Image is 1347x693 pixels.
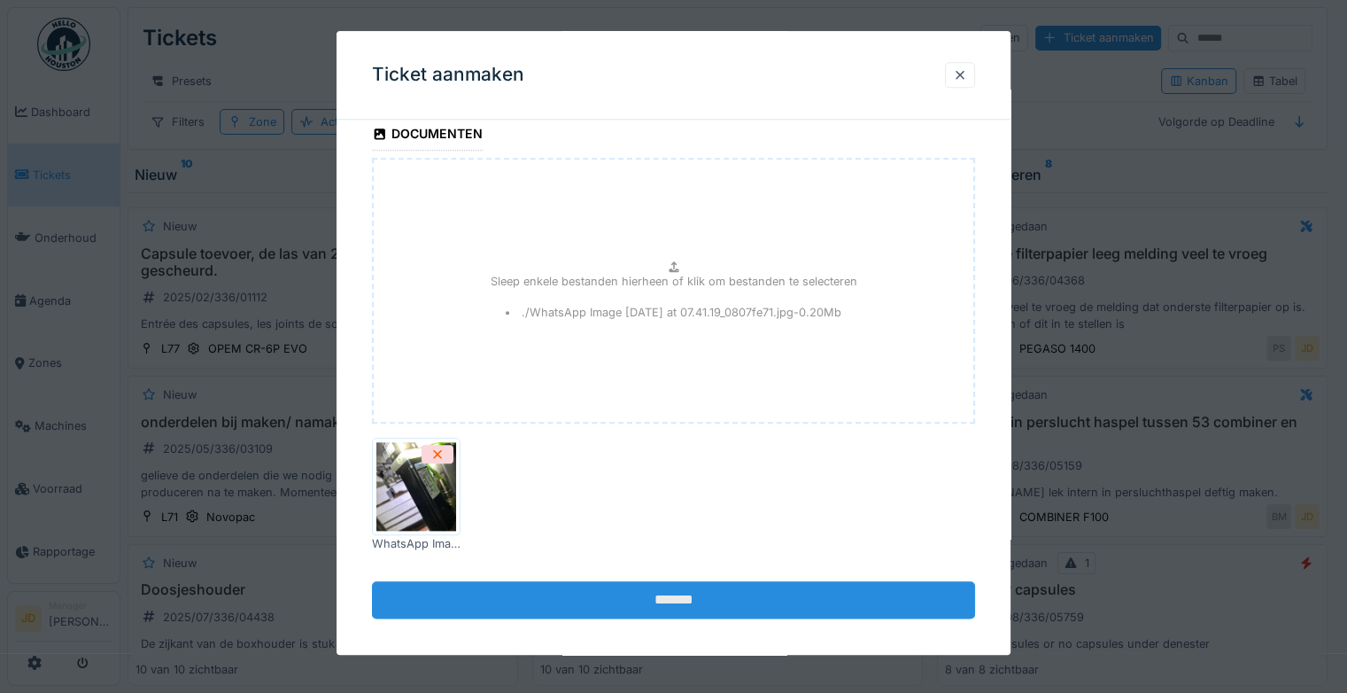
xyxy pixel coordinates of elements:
[372,121,483,152] div: Documenten
[491,273,857,290] p: Sleep enkele bestanden hierheen of klik om bestanden te selecteren
[506,304,841,321] li: ./WhatsApp Image [DATE] at 07.41.19_0807fe71.jpg - 0.20 Mb
[372,536,461,553] div: WhatsApp Image [DATE] at 07.41.19_0807fe71.jpg
[372,64,524,86] h3: Ticket aanmaken
[376,443,456,532] img: 113tejcipksvn3wu9igrx6onghac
